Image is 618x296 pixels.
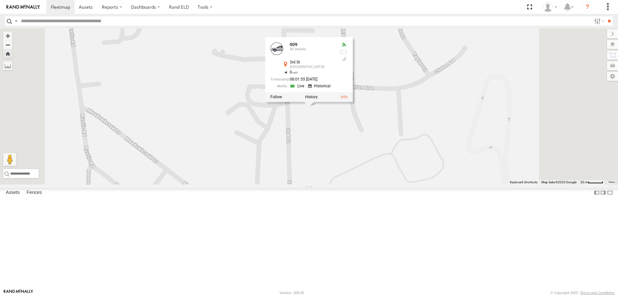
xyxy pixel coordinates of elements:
[3,188,23,197] label: Assets
[290,83,306,89] a: View Live Media Streams
[270,95,282,99] label: Realtime tracking of Asset
[341,95,348,99] a: View Asset Details
[290,65,335,69] div: [GEOGRAPHIC_DATA]
[308,83,332,89] a: View Historical Media Streams
[607,188,613,197] label: Hide Summary Table
[290,47,335,51] div: All Assets
[340,49,348,54] div: No battery health information received from this device.
[270,42,283,55] a: View Asset Details
[3,61,12,70] label: Measure
[3,153,16,166] button: Drag Pegman onto the map to open Street View
[4,290,33,296] a: Visit our Website
[280,291,304,295] div: Version: 306.00
[340,56,348,62] div: Last Event GSM Signal Strength
[3,49,12,58] button: Zoom Home
[14,16,19,26] label: Search Query
[582,2,593,12] i: ?
[541,180,576,184] span: Map data ©2025 Google
[578,180,605,185] button: Map Scale: 20 m per 44 pixels
[607,72,618,81] label: Map Settings
[305,95,318,99] label: View Asset History
[290,42,297,47] a: 009
[510,180,538,185] button: Keyboard shortcuts
[592,16,605,26] label: Search Filter Options
[580,180,588,184] span: 20 m
[290,70,298,75] span: 0
[3,32,12,40] button: Zoom in
[594,188,600,197] label: Dock Summary Table to the Left
[6,5,40,9] img: rand-logo.svg
[541,2,559,12] div: Christopher Murdy
[600,188,606,197] label: Dock Summary Table to the Right
[3,40,12,49] button: Zoom out
[290,60,335,64] div: 3rd St
[608,181,615,184] a: Terms (opens in new tab)
[580,291,614,295] a: Terms and Conditions
[340,42,348,47] div: Valid GPS Fix
[550,291,614,295] div: © Copyright 2025 -
[23,188,45,197] label: Fences
[270,77,335,81] div: Date/time of location update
